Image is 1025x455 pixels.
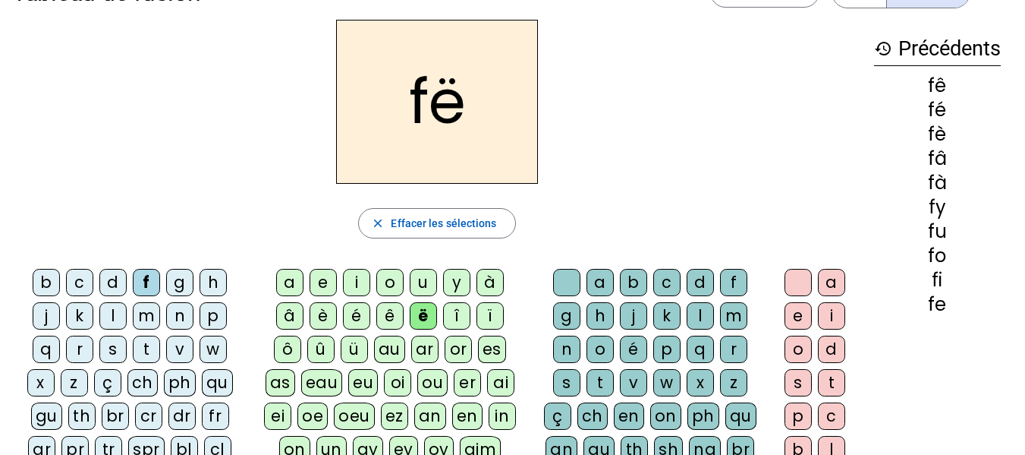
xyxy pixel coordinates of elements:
div: oeu [334,403,375,430]
div: p [653,336,681,363]
div: g [553,302,580,330]
div: x [27,369,55,397]
div: ar [411,336,439,363]
div: e [784,302,812,330]
div: d [687,269,714,296]
div: c [653,269,681,296]
div: r [66,336,93,363]
div: b [620,269,647,296]
div: ç [94,369,121,397]
div: en [452,403,483,430]
div: ch [127,369,158,397]
div: d [99,269,127,296]
div: z [61,369,88,397]
mat-icon: history [874,39,892,58]
div: fâ [874,150,1001,168]
div: z [720,369,747,397]
div: fu [874,223,1001,241]
div: é [343,302,370,330]
div: gu [31,403,62,430]
div: fè [874,125,1001,144]
div: o [376,269,404,296]
div: m [720,302,747,330]
div: p [200,302,227,330]
div: fy [874,198,1001,216]
div: q [33,336,60,363]
div: a [818,269,845,296]
div: qu [202,369,233,397]
div: e [310,269,337,296]
div: ei [264,403,291,430]
div: as [266,369,295,397]
div: fi [874,271,1001,289]
div: fo [874,247,1001,265]
div: n [553,336,580,363]
div: v [620,369,647,397]
div: on [650,403,681,430]
div: s [784,369,812,397]
div: y [443,269,470,296]
h2: fë [336,20,538,184]
div: en [614,403,644,430]
div: fé [874,101,1001,119]
div: eau [301,369,343,397]
div: es [478,336,506,363]
span: Effacer les sélections [391,214,496,232]
div: a [586,269,614,296]
div: â [276,302,303,330]
div: u [410,269,437,296]
div: o [784,336,812,363]
div: ph [687,403,719,430]
div: or [445,336,472,363]
div: th [68,403,96,430]
div: s [99,336,127,363]
div: i [818,302,845,330]
div: t [818,369,845,397]
div: à [476,269,504,296]
div: an [414,403,446,430]
div: i [343,269,370,296]
div: a [276,269,303,296]
div: p [784,403,812,430]
div: qu [725,403,756,430]
div: t [133,336,160,363]
div: br [102,403,129,430]
div: ë [410,302,437,330]
div: w [200,336,227,363]
div: er [454,369,481,397]
div: ê [376,302,404,330]
div: û [307,336,335,363]
div: eu [348,369,378,397]
div: ô [274,336,301,363]
div: g [166,269,193,296]
div: î [443,302,470,330]
div: ai [487,369,514,397]
div: w [653,369,681,397]
div: in [489,403,516,430]
div: ez [381,403,408,430]
div: k [66,302,93,330]
div: b [33,269,60,296]
div: h [586,302,614,330]
button: Effacer les sélections [358,208,515,239]
div: fê [874,77,1001,95]
div: ï [476,302,504,330]
div: f [133,269,160,296]
div: ü [341,336,368,363]
div: dr [168,403,196,430]
div: l [99,302,127,330]
h3: Précédents [874,32,1001,66]
div: fà [874,174,1001,192]
div: o [586,336,614,363]
div: m [133,302,160,330]
div: x [687,369,714,397]
div: f [720,269,747,296]
div: é [620,336,647,363]
div: è [310,302,337,330]
div: j [620,302,647,330]
div: k [653,302,681,330]
div: fr [202,403,229,430]
div: ch [577,403,608,430]
div: au [374,336,405,363]
div: d [818,336,845,363]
